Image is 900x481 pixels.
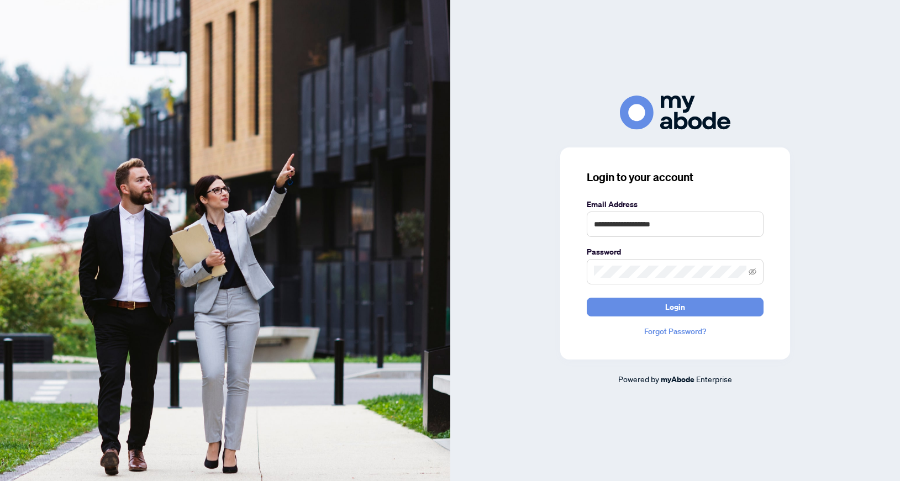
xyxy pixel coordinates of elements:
[587,246,764,258] label: Password
[696,374,732,384] span: Enterprise
[587,325,764,337] a: Forgot Password?
[661,373,694,385] a: myAbode
[749,268,756,276] span: eye-invisible
[587,170,764,185] h3: Login to your account
[587,298,764,316] button: Login
[665,298,685,316] span: Login
[620,96,730,129] img: ma-logo
[587,198,764,210] label: Email Address
[618,374,659,384] span: Powered by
